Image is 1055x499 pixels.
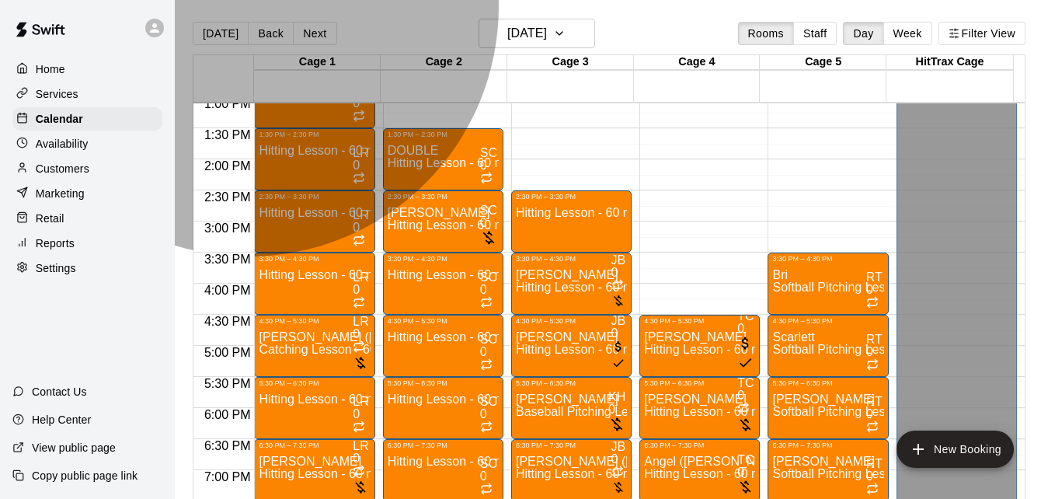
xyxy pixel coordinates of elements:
[259,379,370,387] div: 5:30 PM – 6:30 PM
[737,377,754,402] span: Tristen Carranza
[737,341,754,373] span: All customers have paid
[388,156,538,169] span: Hitting Lesson - 60 minutes
[772,343,977,356] span: Softball Pitching Lesson - 60 minutes
[644,441,755,449] div: 6:30 PM – 7:30 PM
[737,310,754,335] span: Tristen Carranza
[480,204,497,229] span: Santiago Chirino
[611,452,618,466] span: 0
[866,457,883,470] span: RT
[383,315,503,377] div: 4:30 PM – 5:30 PM: Hitting Lesson - 60 minutes
[737,454,754,479] span: Tristen Carranza
[36,161,89,176] p: Customers
[480,270,497,284] span: SC
[480,216,487,229] span: 0
[611,281,624,294] span: Recurring event
[353,283,360,296] span: 0
[516,441,627,449] div: 6:30 PM – 7:30 PM
[353,208,368,222] span: LR
[737,322,744,335] span: 0
[611,467,624,480] span: Recurring event
[866,360,879,373] span: Recurring event
[200,408,255,421] span: 6:00 PM
[353,480,368,495] svg: No customers have paid
[866,407,873,420] span: 0
[353,466,365,480] span: Recurring event
[772,467,977,480] span: Softball Pitching Lesson - 60 minutes
[480,396,497,408] div: Santiago Chirino
[480,333,497,346] div: Santiago Chirino
[480,345,487,358] span: 0
[793,22,837,45] button: Staff
[259,255,370,263] div: 3:30 PM – 4:30 PM
[516,193,627,201] div: 2:30 PM – 3:30 PM
[353,236,365,249] span: Recurring event
[516,405,726,418] span: Baseball Pitching Lesson - 60 minutes
[353,298,365,311] span: Recurring event
[200,253,255,266] span: 3:30 PM
[200,128,255,141] span: 1:30 PM
[353,439,368,452] span: LR
[516,343,667,356] span: Hitting Lesson - 60 minutes
[608,390,625,403] span: KH
[639,377,760,439] div: 5:30 PM – 6:30 PM: Hitting Lesson - 60 minutes
[511,377,632,439] div: 5:30 PM – 6:30 PM: Baseball Pitching Lesson - 60 minutes
[200,159,255,173] span: 2:00 PM
[254,377,374,439] div: 5:30 PM – 6:30 PM: Hitting Lesson - 60 minutes
[737,376,754,389] span: TC
[353,270,368,284] span: LR
[353,209,368,234] span: Leo Rojas
[388,131,499,138] div: 1:30 PM – 2:30 PM
[353,315,368,328] span: LR
[866,333,883,358] span: Raychel Trocki
[36,61,65,77] p: Home
[611,441,626,453] div: Jose Bermudez
[516,255,627,263] div: 3:30 PM – 4:30 PM
[866,283,873,296] span: 0
[611,254,626,267] div: Jose Bermudez
[480,204,497,217] div: Santiago Chirino
[200,97,255,110] span: 1:00 PM
[383,190,503,253] div: 2:30 PM – 3:30 PM: Hitting Lesson - 60 minutes
[511,190,632,253] div: 2:30 PM – 3:30 PM: Hitting Lesson - 60 minutes
[897,431,1014,468] button: add
[608,403,615,416] span: 0
[737,403,750,417] span: Recurring event
[737,454,754,466] div: Tristen Carranza
[480,469,487,483] span: 0
[480,484,493,497] span: Recurring event
[866,422,879,435] span: Recurring event
[480,422,493,435] span: Recurring event
[353,159,360,172] span: 0
[353,327,360,340] span: 0
[737,309,754,323] span: TC
[200,439,255,452] span: 6:30 PM
[634,55,761,70] div: Cage 4
[611,254,626,279] span: Jose Bermudez
[480,333,497,358] span: Santiago Chirino
[480,146,497,159] span: SC
[388,379,499,387] div: 5:30 PM – 6:30 PM
[772,281,977,294] span: Softball Pitching Lesson - 60 minutes
[480,457,497,470] span: SC
[259,317,370,325] div: 4:30 PM – 5:30 PM
[611,266,618,279] span: 0
[259,343,423,356] span: Catching Lesson - 60 minutes
[32,468,138,483] p: Copy public page link
[611,440,626,453] span: JB
[383,128,503,190] div: 1:30 PM – 2:30 PM: DOUBLE
[866,345,873,358] span: 0
[353,271,368,296] span: Leo Rojas
[200,222,255,235] span: 3:00 PM
[737,310,754,323] div: Tristen Carranza
[353,147,368,159] div: Leo Rojas
[866,469,873,483] span: 0
[200,190,255,204] span: 2:30 PM
[611,441,626,466] span: Jose Bermudez
[36,236,75,251] p: Reports
[772,405,977,418] span: Softball Pitching Lesson - 60 minutes
[886,55,1013,70] div: HitTrax Cage
[644,317,755,325] div: 4:30 PM – 5:30 PM
[772,317,883,325] div: 4:30 PM – 5:30 PM
[768,315,888,377] div: 4:30 PM – 5:30 PM: Scarlett
[353,221,360,234] span: 0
